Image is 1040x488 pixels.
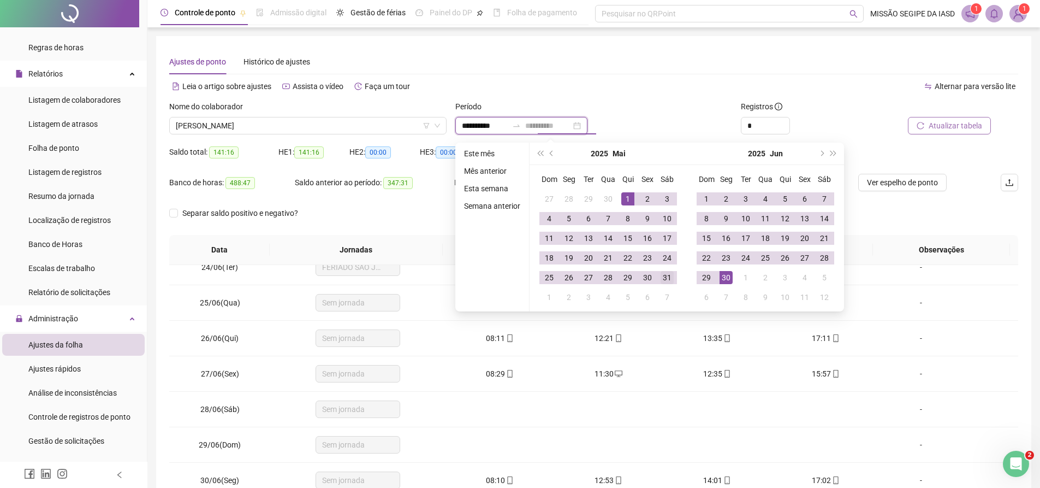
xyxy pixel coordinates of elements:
td: 2025-06-08 [697,209,716,228]
span: file-done [256,9,264,16]
th: Sex [638,169,657,189]
div: 6 [798,192,811,205]
span: Sem jornada [322,295,394,311]
td: 2025-06-04 [598,287,618,307]
span: 08:11 [486,334,505,343]
td: 2025-07-10 [775,287,795,307]
div: 2 [641,192,654,205]
td: 2025-05-07 [598,209,618,228]
th: Sáb [815,169,834,189]
div: 12 [562,232,575,245]
th: Qui [775,169,795,189]
span: Faça um tour [365,82,410,91]
td: 2025-06-10 [736,209,756,228]
td: 2025-05-05 [559,209,579,228]
div: 9 [641,212,654,225]
div: 16 [641,232,654,245]
span: Ver espelho de ponto [867,177,938,189]
div: 15 [621,232,634,245]
td: 2025-04-27 [539,189,559,209]
button: Ver espelho de ponto [858,174,947,191]
span: Sem jornada [322,366,394,382]
td: 2025-05-08 [618,209,638,228]
div: 8 [739,291,752,304]
div: 6 [641,291,654,304]
div: 18 [759,232,772,245]
span: mobile [505,334,514,342]
span: Folha de ponto [28,144,79,152]
div: 3 [582,291,595,304]
div: 31 [661,271,674,284]
div: 1 [621,192,634,205]
div: 10 [778,291,792,304]
span: ELIANE FEITOSA NASCIMENTO [176,117,440,134]
span: search [849,10,858,18]
li: Semana anterior [460,199,525,213]
span: reload [917,122,924,130]
div: 5 [818,271,831,284]
td: 2025-06-15 [697,228,716,248]
td: 2025-05-10 [657,209,677,228]
th: Sáb [657,169,677,189]
td: 2025-06-24 [736,248,756,268]
td: 2025-06-27 [795,248,815,268]
div: 10 [661,212,674,225]
span: Controle de ponto [175,8,235,17]
div: 28 [562,192,575,205]
div: 30 [641,271,654,284]
span: pushpin [240,10,246,16]
div: 4 [798,271,811,284]
span: swap [924,83,932,90]
div: 25 [543,271,556,284]
span: Assista o vídeo [293,82,343,91]
td: 2025-07-03 [775,268,795,287]
td: 2025-06-03 [579,287,598,307]
div: 2 [720,192,733,205]
span: Resumo da jornada [28,192,94,201]
th: Seg [559,169,579,189]
div: 2 [759,271,772,284]
th: Data [169,235,270,265]
td: 2025-05-29 [618,268,638,287]
div: 27 [543,192,556,205]
td: 2025-05-18 [539,248,559,268]
td: 2025-06-07 [815,189,834,209]
button: prev-year [546,143,558,164]
td: 2025-05-19 [559,248,579,268]
div: Saldo anterior ao período: [295,177,454,189]
td: 2025-06-16 [716,228,736,248]
td: 2025-06-12 [775,209,795,228]
span: Separar saldo positivo e negativo? [178,207,302,219]
div: 16 [720,232,733,245]
span: Localização de registros [28,216,111,225]
div: HE 1: [278,146,349,158]
div: 15 [700,232,713,245]
div: 3 [661,192,674,205]
td: 2025-06-02 [716,189,736,209]
td: 2025-06-01 [539,287,559,307]
label: Nome do colaborador [169,101,250,113]
span: notification [965,9,975,19]
td: 2025-06-30 [716,268,736,287]
button: year panel [591,143,608,164]
span: Relatórios [28,69,63,78]
span: 1 [1023,5,1026,13]
div: 10 [739,212,752,225]
div: 2 [562,291,575,304]
img: 68402 [1010,5,1026,22]
li: Esta semana [460,182,525,195]
div: 1 [739,271,752,284]
td: 2025-05-17 [657,228,677,248]
td: 2025-05-20 [579,248,598,268]
div: 28 [818,251,831,264]
td: 2025-05-04 [539,209,559,228]
span: 25/06(Qua) [200,298,240,307]
th: Entrada 1 [443,235,550,265]
th: Seg [716,169,736,189]
div: 27 [582,271,595,284]
span: Admissão digital [270,8,326,17]
div: 13 [798,212,811,225]
span: Análise de inconsistências [28,389,117,397]
iframe: Intercom live chat [1003,451,1029,477]
div: 19 [778,232,792,245]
